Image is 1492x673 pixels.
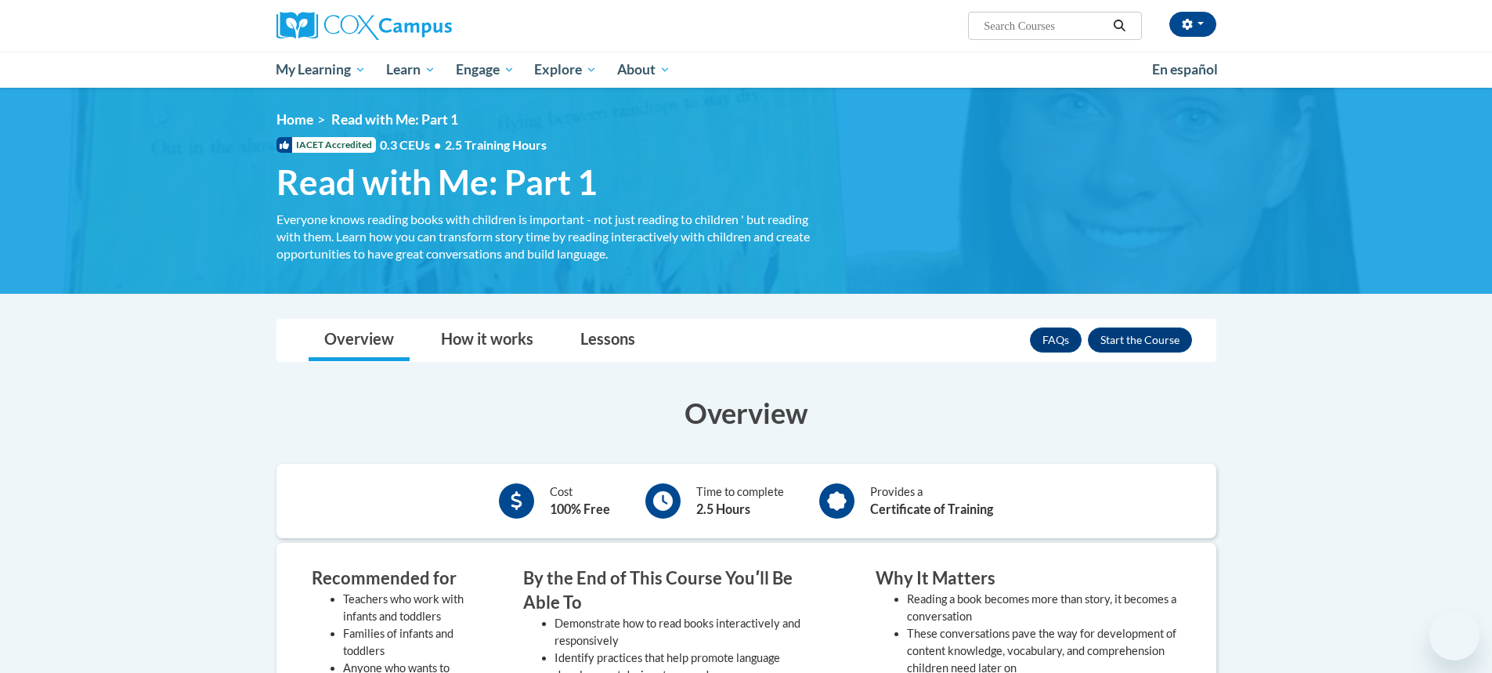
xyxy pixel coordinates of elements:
[276,111,313,128] a: Home
[534,60,597,79] span: Explore
[523,566,829,615] h3: By the End of This Course Youʹll Be Able To
[982,16,1107,35] input: Search Courses
[1429,610,1479,660] iframe: Button to launch messaging window
[445,137,547,152] span: 2.5 Training Hours
[309,320,410,361] a: Overview
[276,211,817,262] div: Everyone knows reading books with children is important - not just reading to children ' but read...
[907,591,1181,625] li: Reading a book becomes more than story, it becomes a conversation
[446,52,525,88] a: Engage
[386,60,435,79] span: Learn
[276,60,366,79] span: My Learning
[425,320,549,361] a: How it works
[550,501,610,516] b: 100% Free
[312,566,476,591] h3: Recommended for
[870,483,993,519] div: Provides a
[696,501,750,516] b: 2.5 Hours
[343,591,476,625] li: Teachers who work with infants and toddlers
[276,137,376,153] span: IACET Accredited
[870,501,993,516] b: Certificate of Training
[1169,12,1216,37] button: Account Settings
[876,566,1181,591] h3: Why It Matters
[1152,61,1218,78] span: En español
[276,161,598,203] span: Read with Me: Part 1
[376,52,446,88] a: Learn
[696,483,784,519] div: Time to complete
[1142,53,1228,86] a: En español
[276,393,1216,432] h3: Overview
[617,60,670,79] span: About
[276,12,452,40] img: Cox Campus
[276,12,574,40] a: Cox Campus
[343,625,476,660] li: Families of infants and toddlers
[565,320,651,361] a: Lessons
[266,52,377,88] a: My Learning
[555,615,829,649] li: Demonstrate how to read books interactively and responsively
[1107,16,1131,35] button: Search
[550,483,610,519] div: Cost
[331,111,458,128] span: Read with Me: Part 1
[456,60,515,79] span: Engage
[253,52,1240,88] div: Main menu
[1030,327,1082,353] a: FAQs
[524,52,607,88] a: Explore
[434,137,441,152] span: •
[607,52,681,88] a: About
[1088,327,1192,353] button: Enroll
[380,136,547,154] span: 0.3 CEUs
